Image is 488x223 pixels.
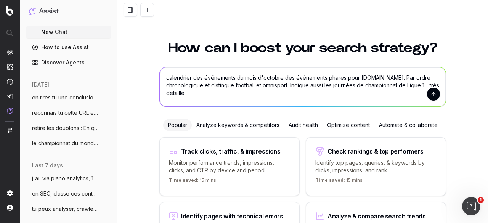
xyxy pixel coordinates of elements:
[284,119,323,131] div: Audit health
[323,119,374,131] div: Optimize content
[26,172,111,184] button: j'ai, via piano analytics, 10000 visites
[181,213,283,219] div: Identify pages with technical errors
[6,6,13,16] img: Botify logo
[39,6,59,17] h1: Assist
[26,122,111,134] button: retire les doublons : En quoi consiste
[7,108,13,114] img: Assist
[462,197,480,215] iframe: Intercom live chat
[32,175,99,182] span: j'ai, via piano analytics, 10000 visites
[26,188,111,200] button: en SEO, classe ces contenus en chaud fro
[26,41,111,53] a: How to use Assist
[26,56,111,69] a: Discover Agents
[29,8,36,15] img: Assist
[159,41,446,55] h1: How can I boost your search strategy?
[315,159,437,174] p: Identify top pages, queries, & keywords by clicks, impressions, and rank.
[7,64,13,70] img: Intelligence
[478,197,484,203] span: 1
[29,6,108,17] button: Assist
[7,93,13,99] img: Studio
[169,159,290,174] p: Monitor performance trends, impressions, clicks, and CTR by device and period.
[32,109,99,117] span: reconnais tu cette URL et le contenu htt
[32,94,99,101] span: en tires tu une conclusion ? page ID cli
[32,81,49,88] span: [DATE]
[26,137,111,149] button: le championnat du monde masculin de vole
[315,177,345,183] span: Time saved:
[8,128,12,133] img: Switch project
[163,119,192,131] div: Popular
[32,124,99,132] span: retire les doublons : En quoi consiste
[7,79,13,85] img: Activation
[26,203,111,215] button: tu peux analyser, crawler rapidement un
[374,119,442,131] div: Automate & collaborate
[160,67,446,106] textarea: calendrier des événements du mois d'octobre des événements phares pour [DOMAIN_NAME]. Par ordre c...
[7,190,13,196] img: Setting
[32,205,99,213] span: tu peux analyser, crawler rapidement un
[181,148,281,154] div: Track clicks, traffic, & impressions
[26,26,111,38] button: New Chat
[32,162,63,169] span: last 7 days
[7,205,13,211] img: My account
[32,140,99,147] span: le championnat du monde masculin de vole
[169,177,216,186] p: 15 mins
[327,148,424,154] div: Check rankings & top performers
[26,91,111,104] button: en tires tu une conclusion ? page ID cli
[315,177,363,186] p: 15 mins
[7,49,13,55] img: Analytics
[26,107,111,119] button: reconnais tu cette URL et le contenu htt
[192,119,284,131] div: Analyze keywords & competitors
[169,177,199,183] span: Time saved:
[32,190,99,197] span: en SEO, classe ces contenus en chaud fro
[327,213,426,219] div: Analyze & compare search trends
